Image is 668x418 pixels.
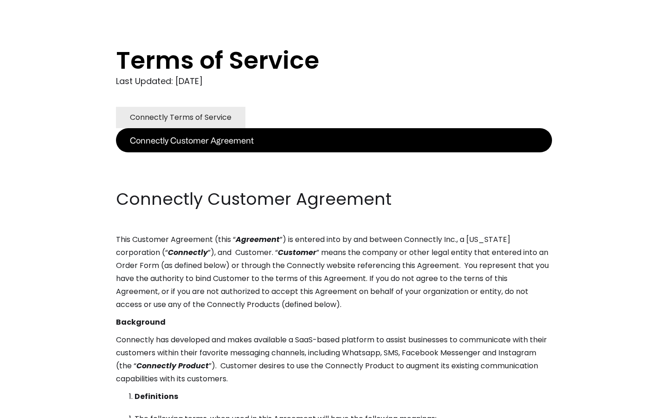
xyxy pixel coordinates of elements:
[236,234,280,245] em: Agreement
[19,402,56,415] ul: Language list
[116,152,552,165] p: ‍
[168,247,208,258] em: Connectly
[116,74,552,88] div: Last Updated: [DATE]
[116,317,166,327] strong: Background
[136,360,209,371] em: Connectly Product
[130,134,254,147] div: Connectly Customer Agreement
[116,233,552,311] p: This Customer Agreement (this “ ”) is entered into by and between Connectly Inc., a [US_STATE] co...
[116,333,552,385] p: Connectly has developed and makes available a SaaS-based platform to assist businesses to communi...
[116,188,552,211] h2: Connectly Customer Agreement
[9,401,56,415] aside: Language selected: English
[116,46,515,74] h1: Terms of Service
[278,247,316,258] em: Customer
[130,111,231,124] div: Connectly Terms of Service
[116,170,552,183] p: ‍
[135,391,178,402] strong: Definitions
